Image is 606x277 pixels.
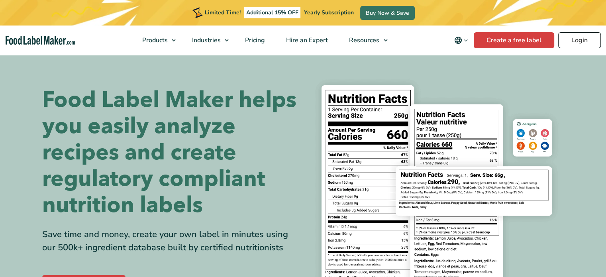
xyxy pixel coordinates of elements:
[276,26,337,55] a: Hire an Expert
[42,87,297,218] h1: Food Label Maker helps you easily analyze recipes and create regulatory compliant nutrition labels
[360,6,415,20] a: Buy Now & Save
[243,36,266,45] span: Pricing
[304,9,354,16] span: Yearly Subscription
[190,36,222,45] span: Industries
[284,36,329,45] span: Hire an Expert
[449,32,474,48] button: Change language
[474,32,554,48] a: Create a free label
[6,36,75,45] a: Food Label Maker homepage
[244,7,300,18] span: Additional 15% OFF
[558,32,601,48] a: Login
[235,26,274,55] a: Pricing
[347,36,380,45] span: Resources
[42,228,297,254] div: Save time and money, create your own label in minutes using our 500k+ ingredient database built b...
[339,26,391,55] a: Resources
[132,26,180,55] a: Products
[182,26,233,55] a: Industries
[140,36,169,45] span: Products
[205,9,241,16] span: Limited Time!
